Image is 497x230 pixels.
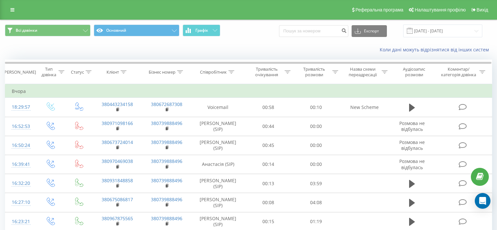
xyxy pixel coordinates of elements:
[475,193,490,209] div: Open Intercom Messenger
[151,177,182,184] a: 380739888496
[12,139,29,152] div: 16:50:24
[298,66,331,78] div: Тривалість розмови
[151,215,182,221] a: 380739888496
[94,25,179,36] button: Основний
[71,69,84,75] div: Статус
[356,7,404,12] span: Реферальна програма
[102,101,133,107] a: 380443234158
[102,120,133,126] a: 380971098166
[151,139,182,145] a: 380739888496
[12,196,29,209] div: 16:27:10
[191,174,245,193] td: [PERSON_NAME] (SIP)
[107,69,119,75] div: Клієнт
[102,139,133,145] a: 380673724014
[399,158,425,170] span: Розмова не відбулась
[191,117,245,136] td: [PERSON_NAME] (SIP)
[12,101,29,114] div: 18:29:57
[292,136,340,155] td: 00:00
[5,25,91,36] button: Всі дзвінки
[12,158,29,171] div: 16:39:41
[245,136,292,155] td: 00:45
[191,155,245,174] td: Анастасія (SIP)
[245,98,292,117] td: 00:58
[102,196,133,203] a: 380675086817
[183,25,220,36] button: Графік
[102,158,133,164] a: 380970469038
[251,66,283,78] div: Тривалість очікування
[102,215,133,221] a: 380967875565
[279,25,348,37] input: Пошук за номером
[399,139,425,151] span: Розмова не відбулась
[415,7,466,12] span: Налаштування профілю
[12,120,29,133] div: 16:52:53
[151,120,182,126] a: 380739888496
[191,193,245,212] td: [PERSON_NAME] (SIP)
[245,117,292,136] td: 00:44
[151,158,182,164] a: 380739888496
[149,69,175,75] div: Бізнес номер
[380,46,492,53] a: Коли дані можуть відрізнятися вiд інших систем
[395,66,433,78] div: Аудіозапис розмови
[191,98,245,117] td: Voicemail
[292,174,340,193] td: 03:59
[12,215,29,228] div: 16:23:21
[195,28,208,33] span: Графік
[151,196,182,203] a: 380739888496
[3,69,36,75] div: [PERSON_NAME]
[399,120,425,132] span: Розмова не відбулась
[292,98,340,117] td: 00:10
[292,117,340,136] td: 00:00
[352,25,387,37] button: Експорт
[346,66,380,78] div: Назва схеми переадресації
[41,66,57,78] div: Тип дзвінка
[5,85,492,98] td: Вчора
[245,174,292,193] td: 00:13
[200,69,227,75] div: Співробітник
[292,155,340,174] td: 00:00
[102,177,133,184] a: 380931848858
[245,155,292,174] td: 00:14
[477,7,488,12] span: Вихід
[340,98,389,117] td: New Scheme
[12,177,29,190] div: 16:32:20
[191,136,245,155] td: [PERSON_NAME] (SIP)
[151,101,182,107] a: 380672687308
[245,193,292,212] td: 00:08
[292,193,340,212] td: 04:08
[16,28,37,33] span: Всі дзвінки
[439,66,478,78] div: Коментар/категорія дзвінка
